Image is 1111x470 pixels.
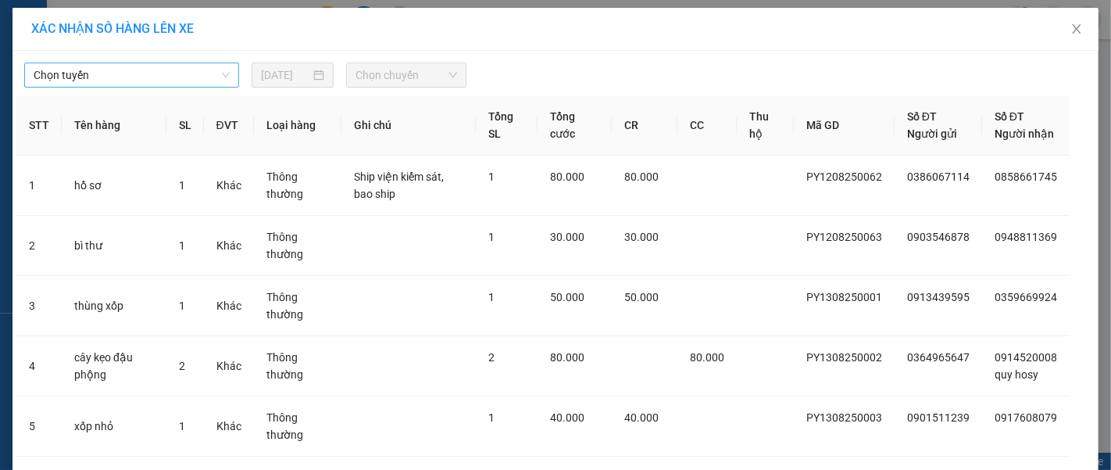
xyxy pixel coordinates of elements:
[995,231,1057,243] span: 0948811369
[261,66,310,84] input: 13/08/2025
[204,336,254,396] td: Khác
[488,231,495,243] span: 1
[62,276,166,336] td: thùng xốp
[612,95,677,156] th: CR
[995,170,1057,183] span: 0858661745
[204,216,254,276] td: Khác
[907,110,937,123] span: Số ĐT
[624,231,659,243] span: 30.000
[995,291,1057,303] span: 0359669924
[354,170,444,200] span: Ship viện kiểm sát, bao ship
[488,411,495,424] span: 1
[62,216,166,276] td: bì thư
[907,291,970,303] span: 0913439595
[62,95,166,156] th: Tên hàng
[254,396,342,457] td: Thông thường
[677,95,737,156] th: CC
[907,170,970,183] span: 0386067114
[1055,8,1098,52] button: Close
[341,95,476,156] th: Ghi chú
[550,411,584,424] span: 40.000
[16,276,62,336] td: 3
[624,411,659,424] span: 40.000
[16,216,62,276] td: 2
[62,336,166,396] td: cây kẹo đậu phộng
[204,276,254,336] td: Khác
[476,95,538,156] th: Tổng SL
[488,351,495,364] span: 2
[179,239,185,252] span: 1
[16,95,62,156] th: STT
[204,156,254,216] td: Khác
[995,127,1054,140] span: Người nhận
[806,291,882,303] span: PY1308250001
[907,127,957,140] span: Người gửi
[806,411,882,424] span: PY1308250003
[166,95,204,156] th: SL
[254,95,342,156] th: Loại hàng
[538,95,613,156] th: Tổng cước
[16,336,62,396] td: 4
[16,156,62,216] td: 1
[179,300,185,312] span: 1
[254,156,342,216] td: Thông thường
[907,351,970,364] span: 0364965647
[550,351,584,364] span: 80.000
[550,231,584,243] span: 30.000
[995,351,1057,364] span: 0914520008
[254,276,342,336] td: Thông thường
[907,411,970,424] span: 0901511239
[794,95,895,156] th: Mã GD
[179,420,185,432] span: 1
[31,21,194,36] span: XÁC NHẬN SỐ HÀNG LÊN XE
[16,396,62,457] td: 5
[204,95,254,156] th: ĐVT
[690,351,724,364] span: 80.000
[806,170,882,183] span: PY1208250062
[204,396,254,457] td: Khác
[34,63,230,87] span: Chọn tuyến
[488,291,495,303] span: 1
[355,63,457,87] span: Chọn chuyến
[624,291,659,303] span: 50.000
[488,170,495,183] span: 1
[254,216,342,276] td: Thông thường
[550,291,584,303] span: 50.000
[254,336,342,396] td: Thông thường
[737,95,794,156] th: Thu hộ
[995,368,1038,381] span: quy hosy
[995,411,1057,424] span: 0917608079
[62,156,166,216] td: hồ sơ
[995,110,1024,123] span: Số ĐT
[806,231,882,243] span: PY1208250063
[179,179,185,192] span: 1
[550,170,584,183] span: 80.000
[62,396,166,457] td: xốp nhỏ
[806,351,882,364] span: PY1308250002
[624,170,659,183] span: 80.000
[179,360,185,372] span: 2
[1070,23,1083,35] span: close
[907,231,970,243] span: 0903546878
